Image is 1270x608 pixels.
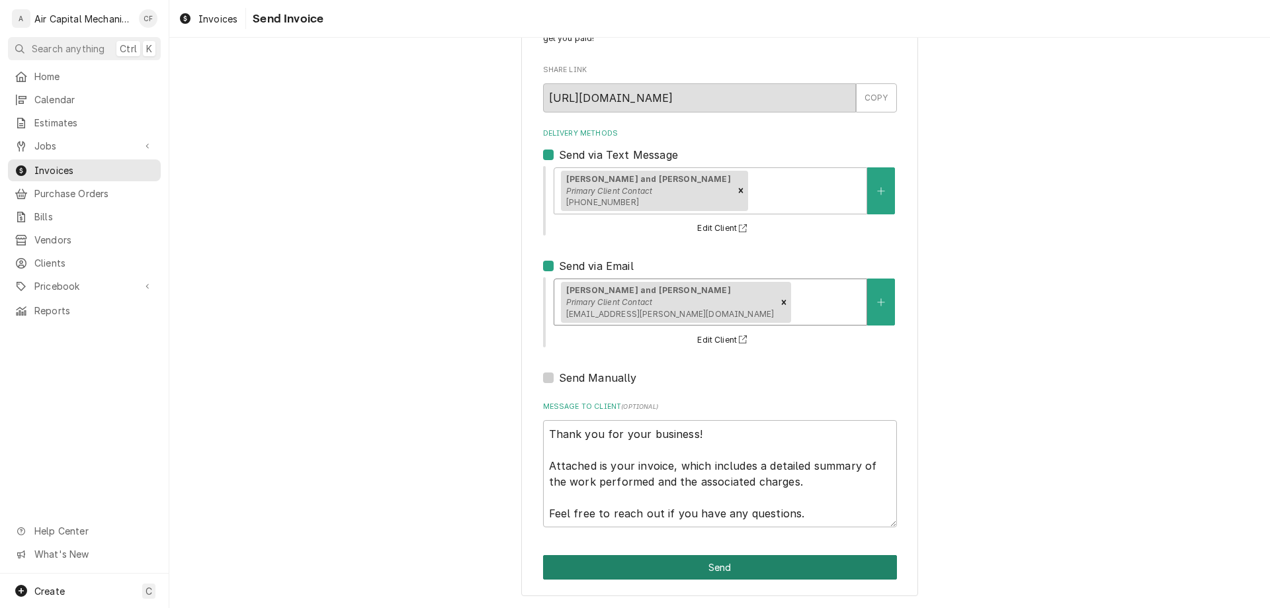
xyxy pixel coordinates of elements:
span: Purchase Orders [34,187,154,200]
button: Search anythingCtrlK [8,37,161,60]
span: C [146,584,152,598]
label: Send via Text Message [559,147,678,163]
span: Help Center [34,524,153,538]
a: Invoices [8,159,161,181]
span: Ctrl [120,42,137,56]
span: Vendors [34,233,154,247]
a: Bills [8,206,161,228]
div: Charles Faure's Avatar [139,9,157,28]
div: CF [139,9,157,28]
span: Pricebook [34,279,134,293]
a: Vendors [8,229,161,251]
svg: Create New Contact [877,187,885,196]
div: Button Group [543,555,897,580]
em: Primary Client Contact [566,297,653,307]
a: Calendar [8,89,161,110]
span: Search anything [32,42,105,56]
a: Go to Jobs [8,135,161,157]
span: Reports [34,304,154,318]
span: Estimates [34,116,154,130]
button: Send [543,555,897,580]
a: Invoices [173,8,243,30]
span: Clients [34,256,154,270]
span: ( optional ) [621,403,658,410]
span: Invoices [34,163,154,177]
span: Home [34,69,154,83]
span: Send Invoice [249,10,323,28]
div: Invoice Send [521,4,918,597]
button: Create New Contact [867,279,895,326]
div: Message to Client [543,402,897,527]
div: Remove [object Object] [777,282,791,323]
strong: [PERSON_NAME] and [PERSON_NAME] [566,174,731,184]
div: A [12,9,30,28]
a: Home [8,65,161,87]
a: Estimates [8,112,161,134]
label: Send Manually [559,370,637,386]
label: Share Link [543,65,897,75]
a: Go to What's New [8,543,161,565]
a: Go to Help Center [8,520,161,542]
a: Reports [8,300,161,322]
label: Delivery Methods [543,128,897,139]
div: Delivery Methods [543,128,897,385]
label: Message to Client [543,402,897,412]
button: Create New Contact [867,167,895,214]
a: Go to Pricebook [8,275,161,297]
span: K [146,42,152,56]
span: Jobs [34,139,134,153]
span: [EMAIL_ADDRESS][PERSON_NAME][DOMAIN_NAME] [566,309,775,319]
span: Invoices [198,12,237,26]
textarea: Thank you for your business! Attached is your invoice, which includes a detailed summary of the w... [543,420,897,527]
span: Calendar [34,93,154,107]
strong: [PERSON_NAME] and [PERSON_NAME] [566,285,731,295]
em: Primary Client Contact [566,186,653,196]
a: Purchase Orders [8,183,161,204]
button: COPY [856,83,897,112]
div: Button Group Row [543,555,897,580]
span: What's New [34,547,153,561]
div: Remove [object Object] [734,171,748,212]
span: [PHONE_NUMBER] [566,197,639,207]
button: Edit Client [695,220,753,237]
svg: Create New Contact [877,298,885,307]
span: Create [34,586,65,597]
span: Bills [34,210,154,224]
div: Invoice Send Form [543,21,897,527]
a: Clients [8,252,161,274]
button: Edit Client [695,332,753,349]
label: Send via Email [559,258,634,274]
div: Air Capital Mechanical [34,12,132,26]
div: Share Link [543,65,897,112]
